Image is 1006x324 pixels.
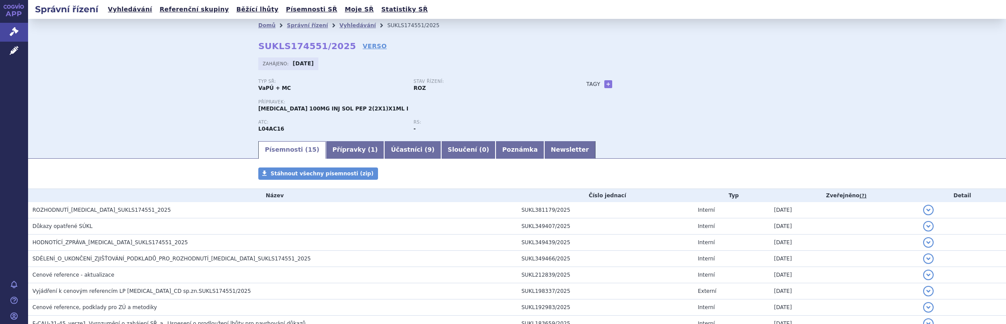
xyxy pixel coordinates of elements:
[860,193,867,199] abbr: (?)
[414,79,560,84] p: Stav řízení:
[339,22,376,28] a: Vyhledávání
[517,218,693,235] td: SUKL349407/2025
[770,251,919,267] td: [DATE]
[258,126,284,132] strong: GUSELKUMAB
[387,19,451,32] li: SUKLS174551/2025
[517,267,693,283] td: SUKL212839/2025
[258,79,405,84] p: Typ SŘ:
[428,146,432,153] span: 9
[698,304,715,310] span: Interní
[384,141,441,159] a: Účastníci (9)
[517,299,693,316] td: SUKL192983/2025
[363,42,387,50] a: VERSO
[770,189,919,202] th: Zveřejněno
[698,239,715,246] span: Interní
[517,251,693,267] td: SUKL349466/2025
[414,126,416,132] strong: -
[258,167,378,180] a: Stáhnout všechny písemnosti (zip)
[258,106,408,112] span: [MEDICAL_DATA] 100MG INJ SOL PEP 2(2X1)X1ML I
[258,41,356,51] strong: SUKLS174551/2025
[32,304,157,310] span: Cenové reference, podklady pro ZÚ a metodiky
[258,85,291,91] strong: VaPÚ + MC
[586,79,600,89] h3: Tagy
[517,189,693,202] th: Číslo jednací
[482,146,486,153] span: 0
[517,235,693,251] td: SUKL349439/2025
[517,283,693,299] td: SUKL198337/2025
[770,202,919,218] td: [DATE]
[923,221,934,231] button: detail
[770,218,919,235] td: [DATE]
[923,286,934,296] button: detail
[32,223,93,229] span: Důkazy opatřené SÚKL
[517,202,693,218] td: SUKL381179/2025
[28,189,517,202] th: Název
[271,171,374,177] span: Stáhnout všechny písemnosti (zip)
[698,288,716,294] span: Externí
[28,3,105,15] h2: Správní řízení
[326,141,384,159] a: Přípravky (1)
[258,22,275,28] a: Domů
[414,85,426,91] strong: ROZ
[258,141,326,159] a: Písemnosti (15)
[544,141,596,159] a: Newsletter
[287,22,328,28] a: Správní řízení
[441,141,496,159] a: Sloučení (0)
[371,146,375,153] span: 1
[698,256,715,262] span: Interní
[923,205,934,215] button: detail
[258,100,569,105] p: Přípravek:
[698,207,715,213] span: Interní
[293,61,314,67] strong: [DATE]
[923,270,934,280] button: detail
[414,120,560,125] p: RS:
[770,283,919,299] td: [DATE]
[604,80,612,88] a: +
[32,256,311,262] span: SDĚLENÍ_O_UKONČENÍ_ZJIŠŤOVÁNÍ_PODKLADŮ_PRO_ROZHODNUTÍ_TREMFYA_SUKLS174551_2025
[283,4,340,15] a: Písemnosti SŘ
[32,207,171,213] span: ROZHODNUTÍ_TREMFYA_SUKLS174551_2025
[32,239,188,246] span: HODNOTÍCÍ_ZPRÁVA_TREMFYA_SUKLS174551_2025
[693,189,770,202] th: Typ
[496,141,544,159] a: Poznámka
[32,288,251,294] span: Vyjádření k cenovým referencím LP TREMFYA_CD sp.zn.SUKLS174551/2025
[32,272,114,278] span: Cenové reference - aktualizace
[234,4,281,15] a: Běžící lhůty
[923,237,934,248] button: detail
[770,267,919,283] td: [DATE]
[258,120,405,125] p: ATC:
[378,4,430,15] a: Statistiky SŘ
[342,4,376,15] a: Moje SŘ
[698,223,715,229] span: Interní
[157,4,232,15] a: Referenční skupiny
[308,146,316,153] span: 15
[698,272,715,278] span: Interní
[923,253,934,264] button: detail
[919,189,1006,202] th: Detail
[105,4,155,15] a: Vyhledávání
[770,235,919,251] td: [DATE]
[770,299,919,316] td: [DATE]
[263,60,290,67] span: Zahájeno:
[923,302,934,313] button: detail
